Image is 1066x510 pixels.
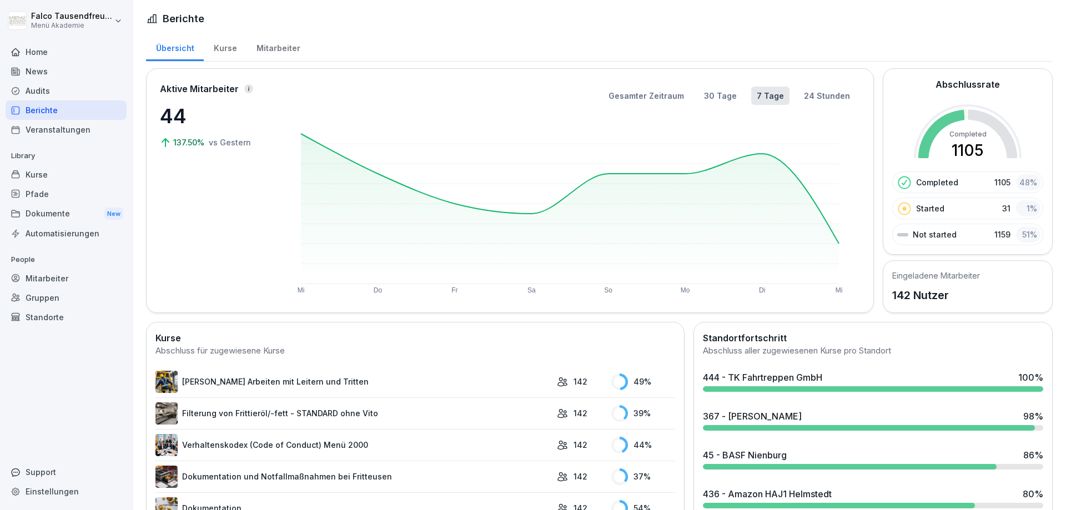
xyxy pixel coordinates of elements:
button: 7 Tage [751,87,790,105]
a: 444 - TK Fahrtreppen GmbH100% [698,366,1048,396]
p: 137.50% [173,137,207,148]
div: 80 % [1023,487,1043,501]
div: 444 - TK Fahrtreppen GmbH [703,371,822,384]
div: Abschluss aller zugewiesenen Kurse pro Standort [703,345,1043,357]
text: Do [374,286,383,294]
h1: Berichte [163,11,204,26]
div: Dokumente [6,204,127,224]
div: 98 % [1023,410,1043,423]
h2: Abschlussrate [936,78,1000,91]
h5: Eingeladene Mitarbeiter [892,270,980,281]
text: Fr [451,286,457,294]
p: 142 [574,376,587,387]
button: 30 Tage [698,87,742,105]
div: 436 - Amazon HAJ1 Helmstedt [703,487,832,501]
p: 142 Nutzer [892,287,980,304]
a: Gruppen [6,288,127,307]
a: Standorte [6,307,127,327]
div: 51 % [1016,226,1040,243]
div: 44 % [611,437,675,453]
a: 367 - [PERSON_NAME]98% [698,405,1048,435]
div: 39 % [611,405,675,422]
text: So [604,286,612,294]
a: [PERSON_NAME] Arbeiten mit Leitern und Tritten [155,371,551,393]
h2: Kurse [155,331,675,345]
button: 24 Stunden [798,87,856,105]
img: v7bxruicv7vvt4ltkcopmkzf.png [155,371,178,393]
p: 1159 [994,229,1010,240]
div: 45 - BASF Nienburg [703,448,787,462]
div: 86 % [1023,448,1043,462]
div: 49 % [611,373,675,390]
div: 48 % [1016,174,1040,190]
p: 142 [574,471,587,482]
a: Einstellungen [6,482,127,501]
text: Di [759,286,765,294]
text: Mi [836,286,843,294]
p: Aktive Mitarbeiter [160,82,239,95]
h2: Standortfortschritt [703,331,1043,345]
p: Completed [916,176,958,188]
p: Falco Tausendfreund [31,12,112,21]
text: Mi [298,286,305,294]
a: Kurse [204,33,247,61]
a: Veranstaltungen [6,120,127,139]
a: Audits [6,81,127,100]
p: Menü Akademie [31,22,112,29]
a: Home [6,42,127,62]
text: Mo [681,286,690,294]
div: New [104,208,123,220]
a: Filterung von Frittieröl/-fett - STANDARD ohne Vito [155,402,551,425]
a: Pfade [6,184,127,204]
a: Kurse [6,165,127,184]
button: Gesamter Zeitraum [603,87,690,105]
a: Übersicht [146,33,204,61]
a: Verhaltenskodex (Code of Conduct) Menü 2000 [155,434,551,456]
img: hh3kvobgi93e94d22i1c6810.png [155,434,178,456]
p: 1105 [994,176,1010,188]
p: 44 [160,101,271,131]
div: 1 % [1016,200,1040,216]
a: Dokumentation und Notfallmaßnahmen bei Fritteusen [155,466,551,488]
a: Automatisierungen [6,224,127,243]
a: News [6,62,127,81]
div: Abschluss für zugewiesene Kurse [155,345,675,357]
a: Berichte [6,100,127,120]
p: 142 [574,439,587,451]
text: Sa [527,286,536,294]
p: People [6,251,127,269]
p: 31 [1002,203,1010,214]
a: DokumenteNew [6,204,127,224]
p: 142 [574,407,587,419]
a: Mitarbeiter [247,33,310,61]
img: t30obnioake0y3p0okzoia1o.png [155,466,178,488]
p: Started [916,203,944,214]
p: Not started [913,229,957,240]
p: vs Gestern [209,137,251,148]
p: Library [6,147,127,165]
img: lnrteyew03wyeg2dvomajll7.png [155,402,178,425]
a: Mitarbeiter [6,269,127,288]
div: 37 % [611,468,675,485]
div: 100 % [1018,371,1043,384]
div: Support [6,462,127,482]
div: 367 - [PERSON_NAME] [703,410,802,423]
a: 45 - BASF Nienburg86% [698,444,1048,474]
